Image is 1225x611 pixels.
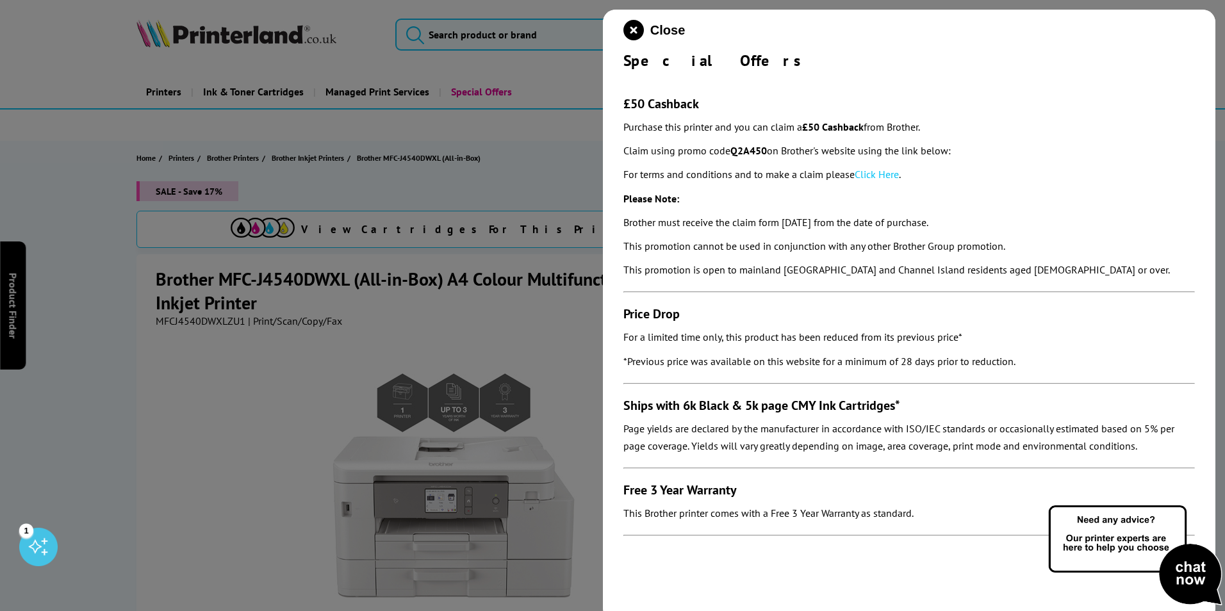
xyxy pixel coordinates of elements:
[1046,503,1225,608] img: Open Live Chat window
[623,95,1195,112] h3: £50 Cashback
[623,329,1195,346] p: For a limited time only, this product has been reduced from its previous price*
[623,192,679,205] strong: Please Note:
[650,23,685,38] span: Close
[623,51,1195,70] div: Special Offers
[623,240,1005,252] em: This promotion cannot be used in conjunction with any other Brother Group promotion.
[623,118,1195,136] p: Purchase this printer and you can claim a from Brother.
[730,144,767,157] strong: Q2A450
[623,216,928,229] em: Brother must receive the claim form [DATE] from the date of purchase.
[623,263,1170,276] em: This promotion is open to mainland [GEOGRAPHIC_DATA] and Channel Island residents aged [DEMOGRAPH...
[623,20,685,40] button: close modal
[623,422,1174,452] em: Page yields are declared by the manufacturer in accordance with ISO/IEC standards or occasionally...
[623,353,1195,370] p: *Previous price was available on this website for a minimum of 28 days prior to reduction.
[623,142,1195,159] p: Claim using promo code on Brother's website using the link below:
[19,523,33,537] div: 1
[623,397,1195,414] h3: Ships with 6k Black & 5k page CMY Ink Cartridges*
[802,120,864,133] strong: £50 Cashback
[623,482,1195,498] h3: Free 3 Year Warranty
[855,168,899,181] a: Click Here
[623,505,1195,522] p: This Brother printer comes with a Free 3 Year Warranty as standard.
[623,166,1195,183] p: For terms and conditions and to make a claim please .
[623,305,1195,322] h3: Price Drop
